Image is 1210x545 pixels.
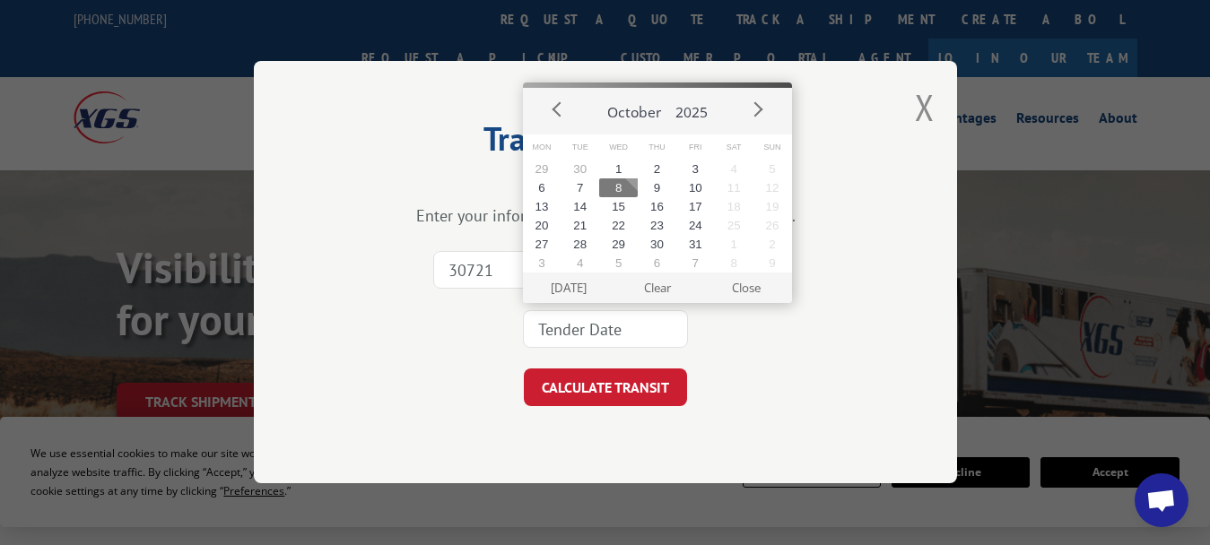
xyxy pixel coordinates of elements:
button: 11 [715,178,753,197]
button: 5 [599,254,638,272]
button: 22 [599,216,638,235]
button: 29 [599,235,638,254]
button: [DATE] [524,272,613,303]
button: 6 [523,178,561,197]
button: 31 [676,235,715,254]
button: 15 [599,197,638,216]
button: 24 [676,216,715,235]
button: 8 [715,254,753,272]
button: 2 [753,235,792,254]
span: Thu [638,134,676,160]
div: Open chat [1135,473,1188,527]
button: CALCULATE TRANSIT [524,369,687,407]
button: 27 [523,235,561,254]
button: Close modal [915,83,935,131]
button: 29 [523,160,561,178]
button: 26 [753,216,792,235]
button: 2025 [668,88,715,129]
div: Enter your information below to calculate transit time. [344,206,867,227]
button: 7 [676,254,715,272]
button: 19 [753,197,792,216]
button: 21 [561,216,599,235]
button: 25 [715,216,753,235]
button: 10 [676,178,715,197]
button: 1 [715,235,753,254]
button: 2 [638,160,676,178]
button: 18 [715,197,753,216]
span: Fri [676,134,715,160]
input: Tender Date [523,311,688,349]
button: 30 [561,160,599,178]
button: 4 [561,254,599,272]
button: 3 [523,254,561,272]
span: Tue [561,134,599,160]
button: 17 [676,197,715,216]
span: Mon [523,134,561,160]
button: 14 [561,197,599,216]
button: 23 [638,216,676,235]
button: 13 [523,197,561,216]
button: 8 [599,178,638,197]
button: 7 [561,178,599,197]
span: Sun [753,134,792,160]
button: October [600,88,668,129]
button: 16 [638,197,676,216]
button: Clear [613,272,701,303]
button: 4 [715,160,753,178]
button: 20 [523,216,561,235]
button: 28 [561,235,599,254]
input: Origin Zip [433,252,598,290]
span: Wed [599,134,638,160]
button: 1 [599,160,638,178]
button: 30 [638,235,676,254]
button: 5 [753,160,792,178]
button: Prev [544,96,571,123]
h2: Transit Calculator [344,126,867,160]
button: Close [701,272,790,303]
button: 3 [676,160,715,178]
span: Sat [715,134,753,160]
button: 9 [753,254,792,272]
button: Next [744,96,770,123]
button: 12 [753,178,792,197]
button: 9 [638,178,676,197]
button: 6 [638,254,676,272]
